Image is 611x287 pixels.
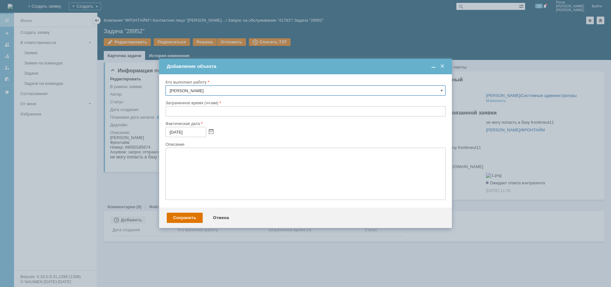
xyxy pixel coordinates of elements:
span: Свернуть (Ctrl + M) [430,63,437,69]
div: Описание [165,142,444,146]
div: Фактическая дата [165,121,444,126]
div: Кто выполнил работу [165,80,444,84]
span: Закрыть [439,63,446,69]
div: Добавление объекта [167,63,446,69]
div: Затраченное время (чч:мм) [165,101,444,105]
